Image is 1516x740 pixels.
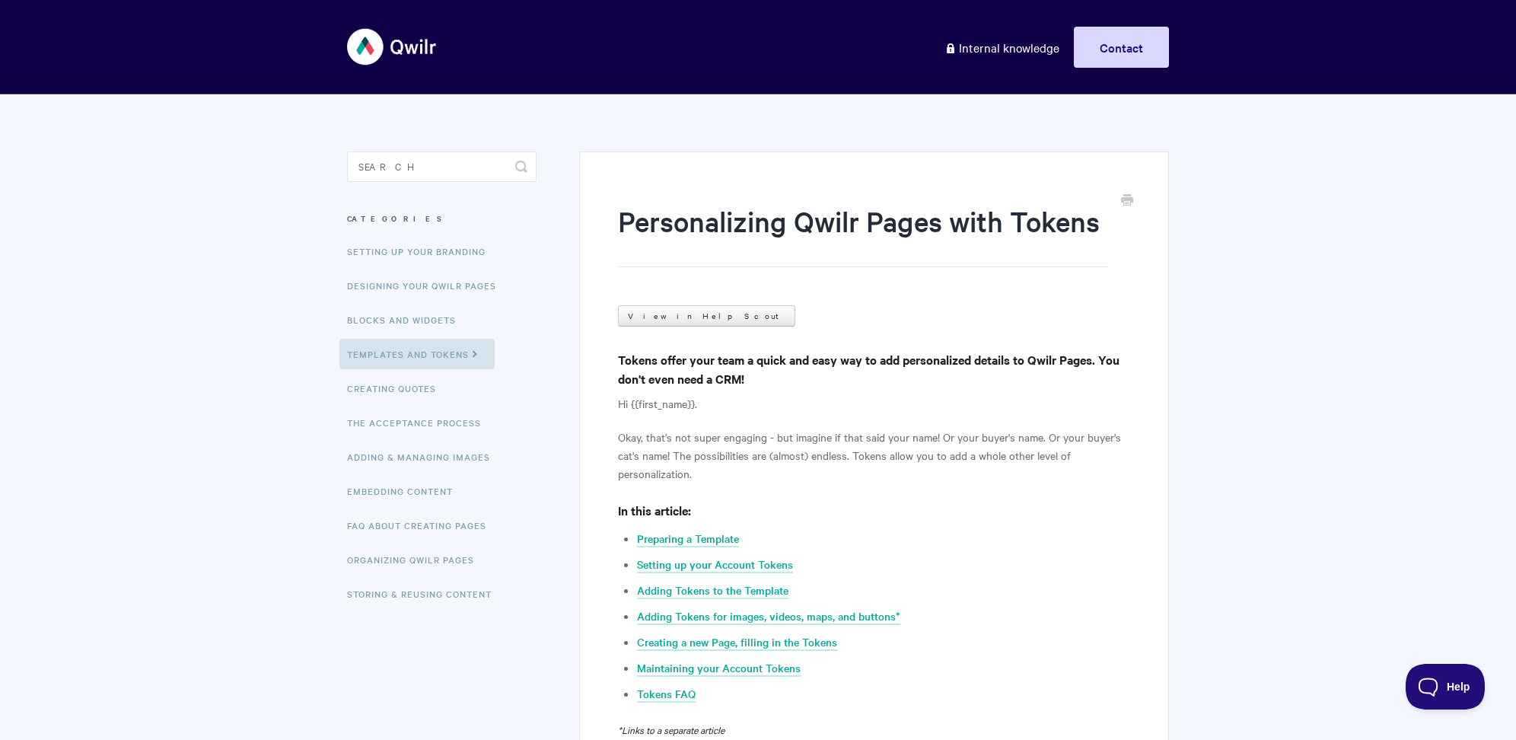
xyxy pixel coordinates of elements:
[347,510,498,541] a: FAQ About Creating Pages
[347,579,503,609] a: Storing & Reusing Content
[347,407,492,438] a: The Acceptance Process
[637,557,793,573] a: Setting up your Account Tokens
[618,202,1107,267] h1: Personalizing Qwilr Pages with Tokens
[637,531,739,547] a: Preparing a Template
[347,205,537,232] h3: Categories
[347,373,447,403] a: Creating Quotes
[618,394,1130,413] p: Hi {{first_name}}.
[347,18,438,75] img: Qwilr Help Center
[347,270,508,301] a: Designing Your Qwilr Pages
[618,428,1130,483] p: Okay, that's not super engaging - but imagine if that said your name! Or your buyer's name. Or yo...
[618,305,795,327] a: View in Help Scout
[637,608,900,625] a: Adding Tokens for images, videos, maps, and buttons*
[1406,664,1486,710] iframe: Toggle Customer Support
[618,722,725,736] em: *Links to a separate article
[1074,27,1169,68] a: Contact
[347,476,464,506] a: Embedding Content
[347,305,467,335] a: Blocks and Widgets
[618,350,1130,388] h4: Tokens offer your team a quick and easy way to add personalized details to Qwilr Pages. You don't...
[347,544,486,575] a: Organizing Qwilr Pages
[933,27,1071,68] a: Internal knowledge
[1121,193,1133,209] a: Print this Article
[637,634,837,651] a: Creating a new Page, filling in the Tokens
[339,339,495,369] a: Templates and Tokens
[347,152,537,182] input: Search
[637,686,696,703] a: Tokens FAQ
[347,442,502,472] a: Adding & Managing Images
[618,501,1130,520] h4: In this article:
[637,660,801,677] a: Maintaining your Account Tokens
[637,582,788,599] a: Adding Tokens to the Template
[347,236,497,266] a: Setting up your Branding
